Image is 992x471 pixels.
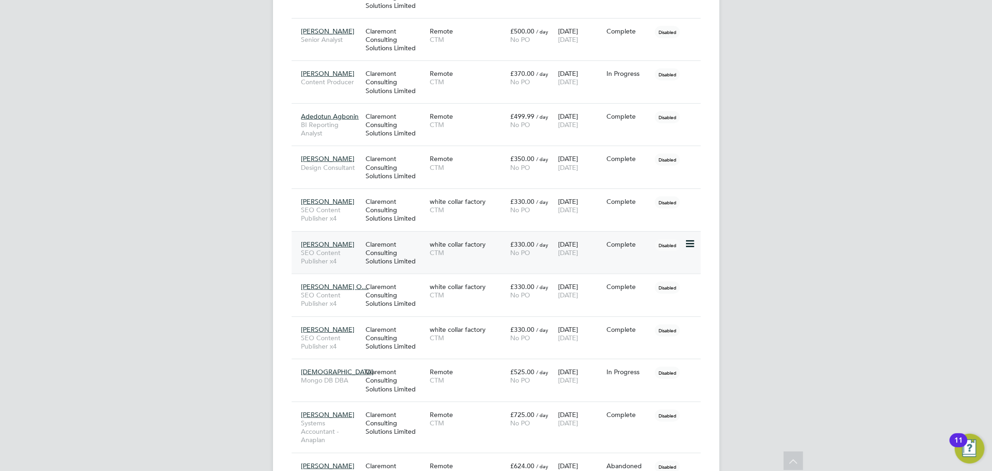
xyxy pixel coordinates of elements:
span: CTM [430,35,506,44]
span: Remote [430,368,453,376]
span: Disabled [655,111,680,123]
a: [PERSON_NAME]Agile ConsultantClaremont Consulting Solutions LimitedRemoteCTM£624.00 / dayNo PO[DA... [299,457,701,464]
span: / day [536,463,548,470]
div: 11 [954,440,963,452]
div: Complete [606,27,650,35]
span: white collar factory [430,325,486,334]
span: Remote [430,410,453,419]
span: Remote [430,462,453,470]
span: white collar factory [430,283,486,291]
span: CTM [430,291,506,299]
span: Content Producer [301,78,361,86]
span: SEO Content Publisher x4 [301,249,361,265]
div: Complete [606,410,650,419]
span: CTM [430,376,506,384]
span: Remote [430,69,453,78]
div: Claremont Consulting Solutions Limited [363,321,427,356]
span: Remote [430,27,453,35]
div: Claremont Consulting Solutions Limited [363,235,427,270]
span: CTM [430,163,506,172]
span: SEO Content Publisher x4 [301,291,361,308]
span: / day [536,28,548,35]
a: [PERSON_NAME]SEO Content Publisher x4Claremont Consulting Solutions Limitedwhite collar factoryCT... [299,192,701,200]
span: / day [536,241,548,248]
span: No PO [510,78,530,86]
span: £624.00 [510,462,534,470]
span: [PERSON_NAME] [301,69,355,78]
span: £330.00 [510,325,534,334]
span: No PO [510,376,530,384]
span: Disabled [655,367,680,379]
span: Disabled [655,239,680,251]
div: [DATE] [556,278,604,304]
span: Disabled [655,410,680,422]
a: [DEMOGRAPHIC_DATA]Mongo DB DBAClaremont Consulting Solutions LimitedRemoteCTM£525.00 / dayNo PO[D... [299,363,701,370]
span: Remote [430,112,453,121]
span: No PO [510,291,530,299]
div: In Progress [606,69,650,78]
span: [DATE] [558,206,578,214]
span: BI Reporting Analyst [301,121,361,137]
div: Complete [606,197,650,206]
span: Disabled [655,282,680,294]
div: Abandoned [606,462,650,470]
a: [PERSON_NAME]Systems Accountant - AnaplanClaremont Consulting Solutions LimitedRemoteCTM£725.00 /... [299,405,701,413]
div: [DATE] [556,235,604,262]
span: CTM [430,419,506,427]
span: [DATE] [558,249,578,257]
div: Claremont Consulting Solutions Limited [363,406,427,441]
span: [PERSON_NAME] [301,325,355,334]
span: [PERSON_NAME] [301,155,355,163]
div: [DATE] [556,363,604,389]
span: / day [536,283,548,290]
span: white collar factory [430,240,486,249]
a: [PERSON_NAME]Content ProducerClaremont Consulting Solutions LimitedRemoteCTM£370.00 / dayNo PO[DA... [299,64,701,72]
div: Claremont Consulting Solutions Limited [363,193,427,228]
div: Complete [606,283,650,291]
span: [PERSON_NAME] [301,197,355,206]
span: [DATE] [558,35,578,44]
span: Mongo DB DBA [301,376,361,384]
span: Adedotun Agbonin [301,112,359,121]
span: CTM [430,78,506,86]
span: [PERSON_NAME] [301,462,355,470]
span: No PO [510,163,530,172]
span: No PO [510,206,530,214]
span: £370.00 [510,69,534,78]
span: £350.00 [510,155,534,163]
span: No PO [510,249,530,257]
div: Claremont Consulting Solutions Limited [363,150,427,185]
div: Complete [606,155,650,163]
div: [DATE] [556,193,604,219]
span: CTM [430,121,506,129]
span: CTM [430,249,506,257]
span: / day [536,70,548,77]
span: / day [536,113,548,120]
span: [DATE] [558,334,578,342]
div: Complete [606,325,650,334]
span: £500.00 [510,27,534,35]
span: [DATE] [558,291,578,299]
span: Systems Accountant - Anaplan [301,419,361,444]
span: CTM [430,334,506,342]
span: No PO [510,419,530,427]
span: Disabled [655,324,680,336]
span: Disabled [655,26,680,38]
span: [DATE] [558,163,578,172]
span: white collar factory [430,197,486,206]
div: [DATE] [556,108,604,134]
span: [DATE] [558,376,578,384]
span: £330.00 [510,240,534,249]
span: [DEMOGRAPHIC_DATA] [301,368,374,376]
button: Open Resource Center, 11 new notifications [955,434,985,464]
span: Senior Analyst [301,35,361,44]
span: No PO [510,334,530,342]
span: [DATE] [558,419,578,427]
div: Complete [606,112,650,121]
div: [DATE] [556,406,604,432]
span: No PO [510,121,530,129]
span: Disabled [655,196,680,209]
a: [PERSON_NAME] O…SEO Content Publisher x4Claremont Consulting Solutions Limitedwhite collar factor... [299,277,701,285]
span: £499.99 [510,112,534,121]
span: [DATE] [558,78,578,86]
